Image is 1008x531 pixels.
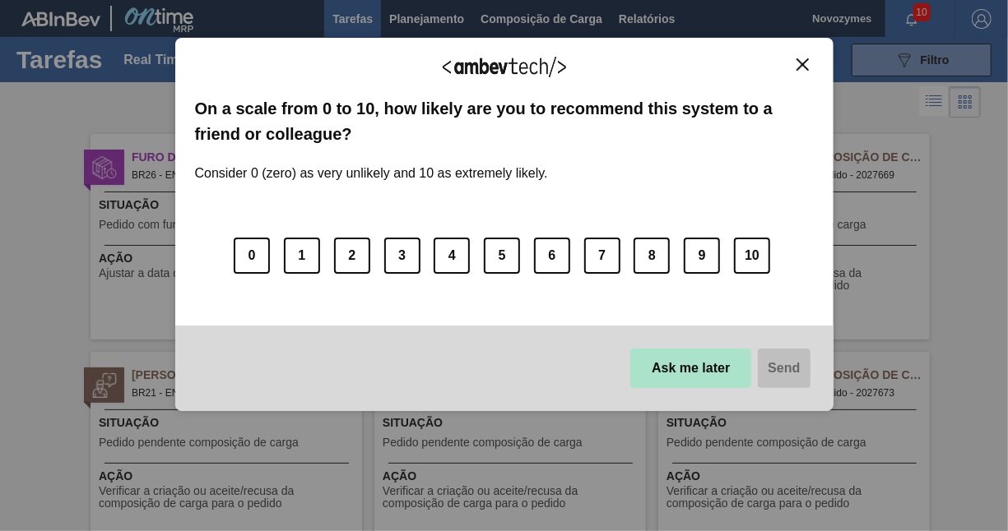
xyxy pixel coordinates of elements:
button: 10 [734,238,770,274]
img: Close [797,58,809,71]
button: 8 [634,238,670,274]
button: 0 [234,238,270,274]
img: Logo Ambevtech [443,57,566,77]
button: 6 [534,238,570,274]
label: On a scale from 0 to 10, how likely are you to recommend this system to a friend or colleague? [195,96,814,146]
button: 1 [284,238,320,274]
button: Ask me later [630,349,751,388]
button: 9 [684,238,720,274]
button: 5 [484,238,520,274]
button: 2 [334,238,370,274]
button: Close [792,58,814,72]
label: Consider 0 (zero) as very unlikely and 10 as extremely likely. [195,146,548,181]
button: 3 [384,238,420,274]
button: 4 [434,238,470,274]
button: 7 [584,238,620,274]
